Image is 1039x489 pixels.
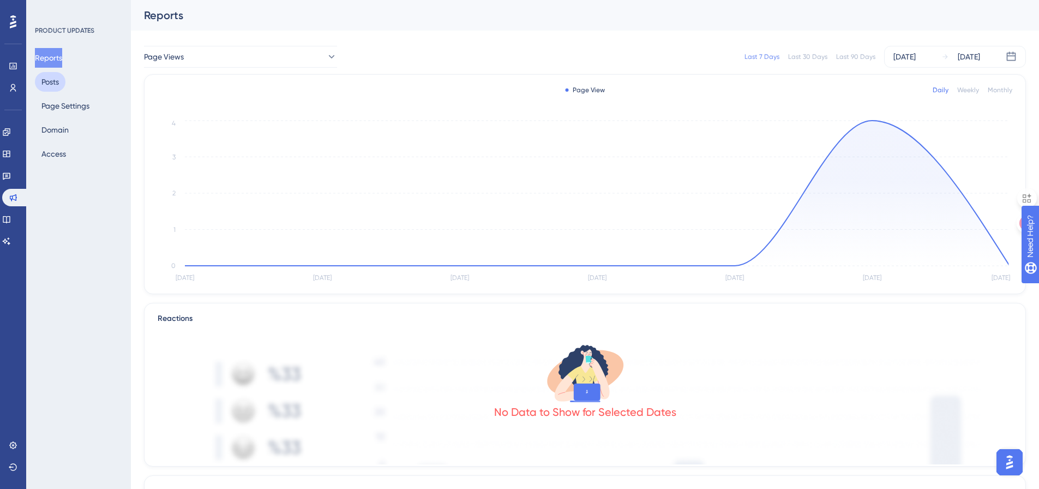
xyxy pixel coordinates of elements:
tspan: 2 [172,189,176,197]
span: Need Help? [26,3,68,16]
div: Page View [565,86,605,94]
div: Last 30 Days [788,52,827,61]
tspan: [DATE] [451,274,469,282]
button: Domain [35,120,75,140]
div: No Data to Show for Selected Dates [494,404,676,420]
div: [DATE] [893,50,916,63]
div: Reports [144,8,999,23]
span: Page Views [144,50,184,63]
tspan: [DATE] [992,274,1010,282]
tspan: 3 [172,153,176,161]
tspan: [DATE] [588,274,606,282]
tspan: [DATE] [863,274,881,282]
div: Last 90 Days [836,52,875,61]
button: Reports [35,48,62,68]
tspan: 0 [171,262,176,270]
div: [DATE] [958,50,980,63]
tspan: 1 [173,226,176,234]
button: Page Views [144,46,337,68]
div: Reactions [158,312,1012,325]
button: Posts [35,72,65,92]
button: Access [35,144,73,164]
tspan: 4 [172,120,176,127]
tspan: [DATE] [725,274,744,282]
div: Last 7 Days [744,52,779,61]
div: Monthly [988,86,1012,94]
div: Weekly [957,86,979,94]
iframe: UserGuiding AI Assistant Launcher [993,446,1026,479]
tspan: [DATE] [176,274,194,282]
button: Page Settings [35,96,96,116]
div: PRODUCT UPDATES [35,26,94,35]
tspan: [DATE] [313,274,332,282]
div: Daily [933,86,948,94]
